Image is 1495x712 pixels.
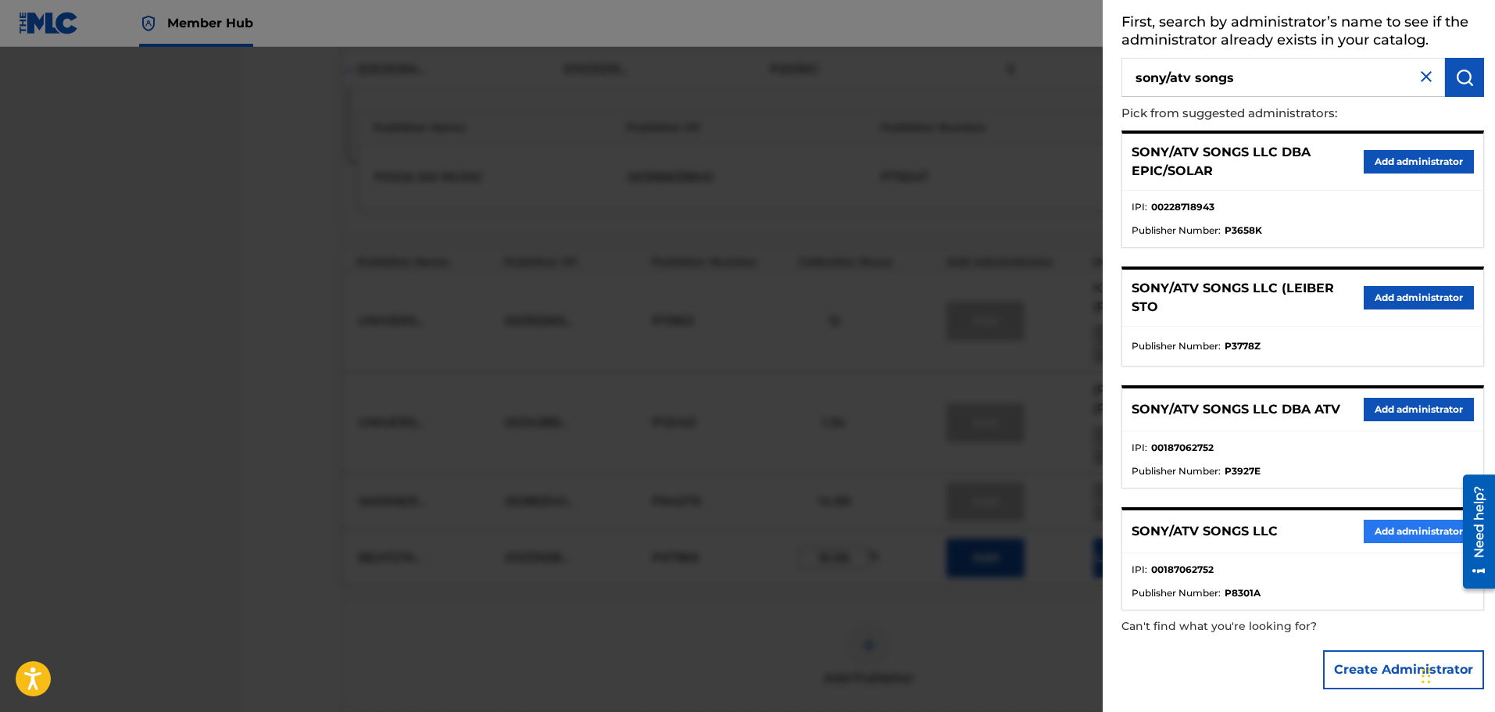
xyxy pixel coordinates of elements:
[1225,464,1261,478] strong: P3927E
[167,14,253,32] span: Member Hub
[19,12,79,34] img: MLC Logo
[1121,610,1395,642] p: Can't find what you're looking for?
[1422,653,1431,699] div: Drag
[1364,150,1474,174] button: Add administrator
[1364,520,1474,543] button: Add administrator
[1417,67,1436,86] img: close
[1323,650,1484,689] button: Create Administrator
[1132,224,1221,238] span: Publisher Number :
[1151,563,1214,577] strong: 00187062752
[139,14,158,33] img: Top Rightsholder
[1225,339,1261,353] strong: P3778Z
[1225,224,1262,238] strong: P3658K
[1225,586,1261,600] strong: P8301A
[1451,468,1495,594] iframe: Resource Center
[1121,9,1484,58] h5: First, search by administrator’s name to see if the administrator already exists in your catalog.
[1121,97,1395,131] p: Pick from suggested administrators:
[1121,58,1445,97] input: Search administrator’s name
[1132,279,1364,317] p: SONY/ATV SONGS LLC (LEIBER STO
[1132,339,1221,353] span: Publisher Number :
[1132,200,1147,214] span: IPI :
[1132,563,1147,577] span: IPI :
[1132,400,1340,419] p: SONY/ATV SONGS LLC DBA ATV
[1151,200,1214,214] strong: 00228718943
[1364,286,1474,309] button: Add administrator
[1132,464,1221,478] span: Publisher Number :
[1132,522,1278,541] p: SONY/ATV SONGS LLC
[1132,441,1147,455] span: IPI :
[1132,143,1364,181] p: SONY/ATV SONGS LLC DBA EPIC/SOLAR
[1417,637,1495,712] iframe: Chat Widget
[1455,68,1474,87] img: Search Works
[1364,398,1474,421] button: Add administrator
[1132,586,1221,600] span: Publisher Number :
[1151,441,1214,455] strong: 00187062752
